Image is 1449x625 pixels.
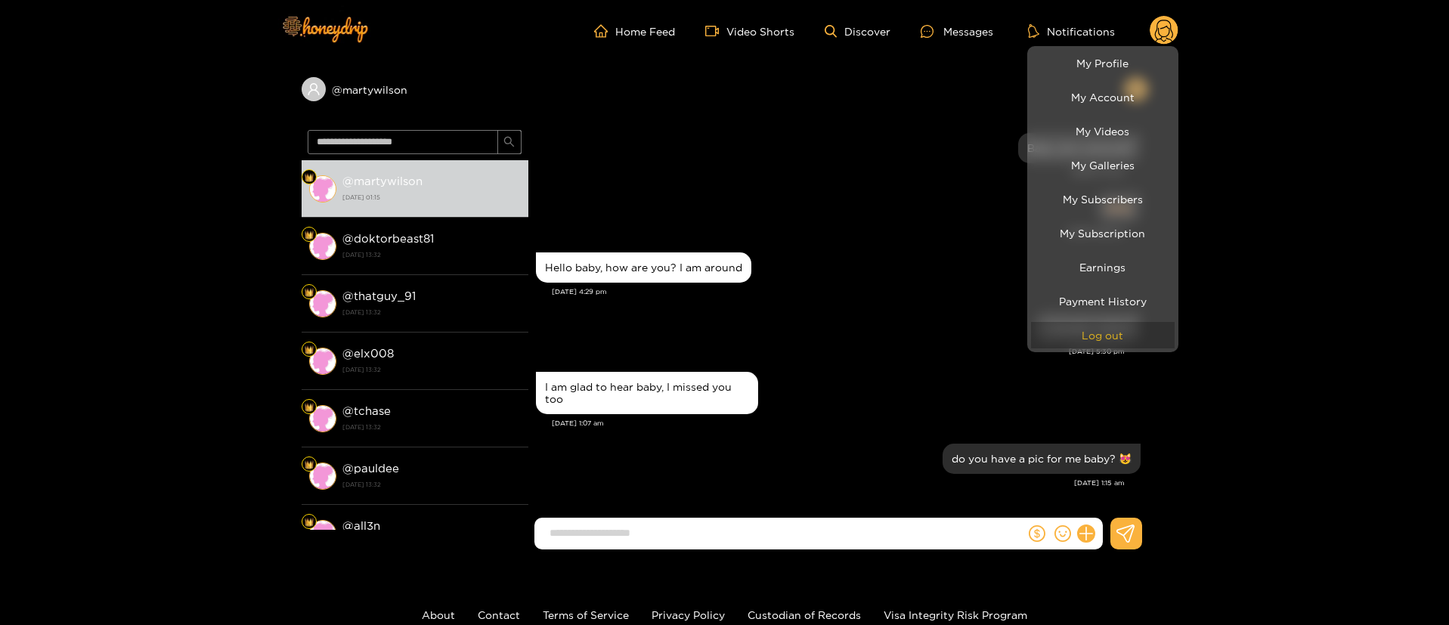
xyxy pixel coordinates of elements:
[1031,254,1175,280] a: Earnings
[1031,322,1175,348] button: Log out
[1031,84,1175,110] a: My Account
[1031,220,1175,246] a: My Subscription
[1031,118,1175,144] a: My Videos
[1031,288,1175,314] a: Payment History
[1031,152,1175,178] a: My Galleries
[1031,50,1175,76] a: My Profile
[1031,186,1175,212] a: My Subscribers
